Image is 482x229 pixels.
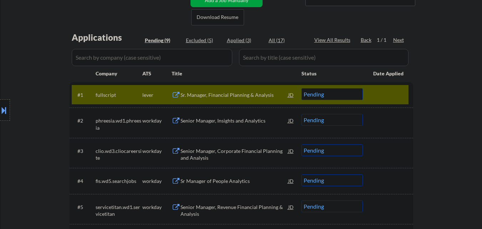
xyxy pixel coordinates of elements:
div: Back [361,36,372,44]
div: Status [301,67,363,80]
div: Senior Manager, Insights and Analytics [181,117,288,124]
div: Sr. Manager, Financial Planning & Analysis [181,91,288,99]
div: Senior Manager, Corporate Financial Planning and Analysis [181,148,288,161]
div: Senior Manager, Revenue Financial Planning & Analysis [181,204,288,218]
div: workday [142,204,172,211]
div: 1 / 1 [377,36,393,44]
input: Search by title (case sensitive) [239,49,409,66]
div: Title [172,70,295,77]
div: lever [142,91,172,99]
div: workday [142,117,172,124]
div: Date Applied [373,70,405,77]
div: Applied (3) [227,37,263,44]
div: workday [142,178,172,185]
div: JD [288,200,295,213]
div: Applications [72,33,142,42]
div: ATS [142,70,172,77]
div: Pending (9) [145,37,181,44]
div: fis.wd5.searchjobs [96,178,142,185]
div: workday [142,148,172,155]
button: Download Resume [191,9,244,25]
div: JD [288,174,295,187]
div: Next [393,36,405,44]
div: servicetitan.wd1.servicetitan [96,204,142,218]
div: JD [288,88,295,101]
div: All (17) [269,37,304,44]
div: #5 [77,204,90,211]
input: Search by company (case sensitive) [72,49,232,66]
div: #4 [77,178,90,185]
div: View All Results [314,36,352,44]
div: Sr Manager of People Analytics [181,178,288,185]
div: Excluded (5) [186,37,222,44]
div: JD [288,144,295,157]
div: JD [288,114,295,127]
